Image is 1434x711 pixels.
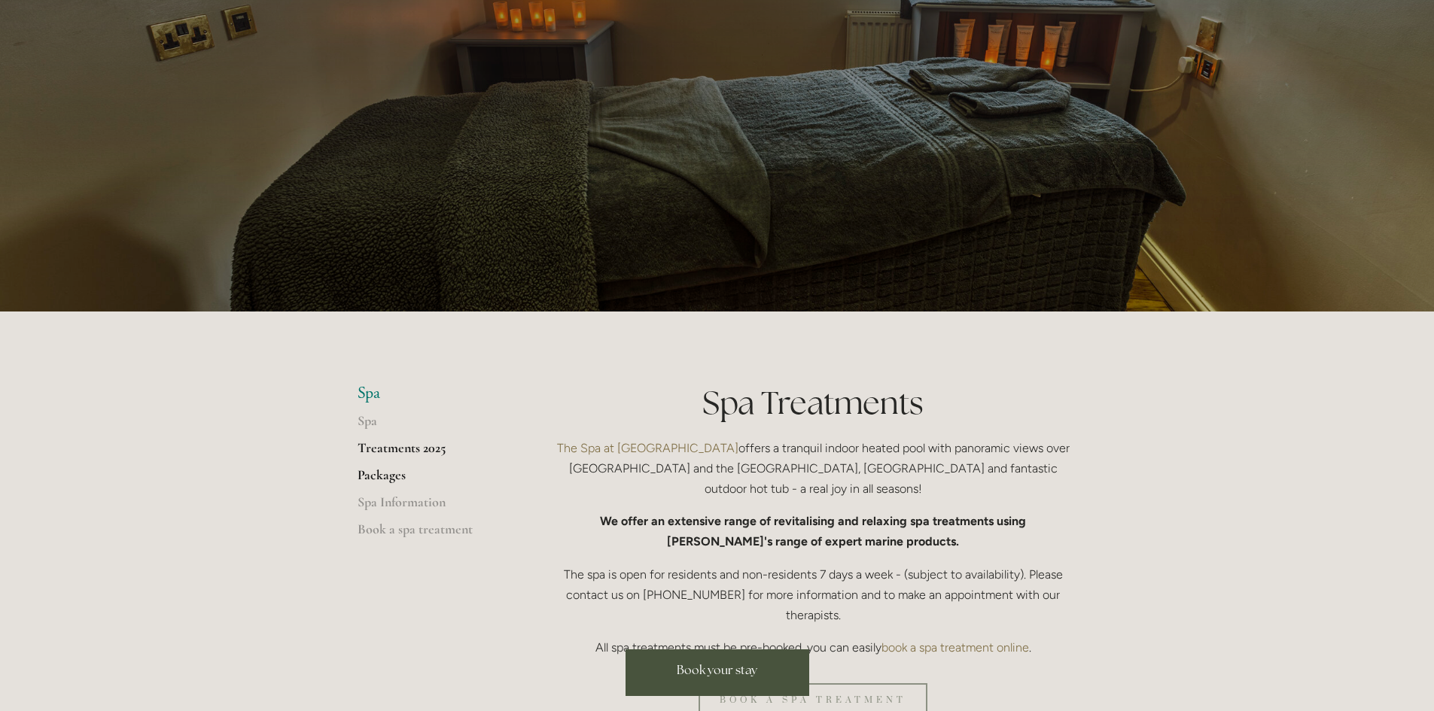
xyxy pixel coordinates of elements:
[550,637,1077,658] p: All spa treatments must be pre-booked, you can easily .
[626,649,809,696] a: Book your stay
[881,640,1029,655] a: book a spa treatment online
[358,466,501,494] a: Packages
[358,439,501,466] a: Treatments 2025
[358,384,501,403] li: Spa
[557,441,738,455] a: The Spa at [GEOGRAPHIC_DATA]
[600,514,1029,548] strong: We offer an extensive range of revitalising and relaxing spa treatments using [PERSON_NAME]'s ran...
[358,412,501,439] a: Spa
[550,438,1077,500] p: offers a tranquil indoor heated pool with panoramic views over [GEOGRAPHIC_DATA] and the [GEOGRAP...
[550,564,1077,626] p: The spa is open for residents and non-residents 7 days a week - (subject to availability). Please...
[358,521,501,548] a: Book a spa treatment
[550,384,1077,421] h1: Spa Treatments
[677,662,757,678] span: Book your stay
[358,494,501,521] a: Spa Information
